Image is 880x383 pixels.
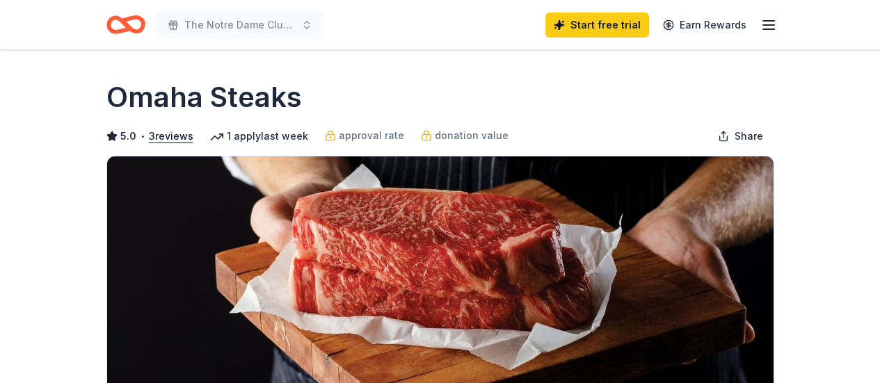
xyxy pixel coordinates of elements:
a: Start free trial [545,13,649,38]
span: The Notre Dame Club of The Villages Annual [PERSON_NAME] Memorial Golf Tournament [184,17,296,33]
span: • [140,131,145,142]
span: donation value [435,127,509,144]
button: Share [707,122,774,150]
a: approval rate [325,127,404,144]
div: 1 apply last week [210,128,308,145]
button: The Notre Dame Club of The Villages Annual [PERSON_NAME] Memorial Golf Tournament [157,11,323,39]
a: Earn Rewards [655,13,755,38]
span: approval rate [339,127,404,144]
span: 5.0 [120,128,136,145]
h1: Omaha Steaks [106,78,302,117]
a: donation value [421,127,509,144]
button: 3reviews [149,128,193,145]
span: Share [735,128,763,145]
a: Home [106,8,145,41]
